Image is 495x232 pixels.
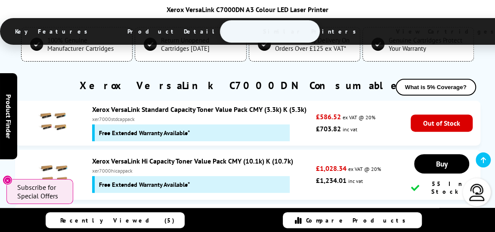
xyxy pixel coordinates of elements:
[60,217,175,224] span: Recently Viewed (5)
[3,175,12,185] button: Close
[396,79,476,96] button: What is 5% Coverage?
[92,105,306,114] a: Xerox VersaLink Standard Capacity Toner Value Pack CMY (3.3k) K (5.3k)
[343,126,357,133] span: inc vat
[283,212,422,228] a: Compare Products
[80,79,416,92] a: Xerox VersaLink C7000DN Consumables
[348,178,363,184] span: inc vat
[250,21,374,42] span: Similar Printers
[92,157,293,165] a: Xerox VersaLink Hi Capacity Toner Value Pack CMY (10.1k) K (10.7k)
[114,21,241,42] span: Product Details
[306,217,410,224] span: Compare Products
[99,180,190,189] span: Free Extended Warranty Available*
[46,212,185,228] a: Recently Viewed (5)
[436,159,447,169] span: Buy
[4,94,13,138] span: Product Finder
[343,114,375,121] span: ex VAT @ 20%
[316,112,341,121] strong: £586.52
[316,176,346,185] strong: £1,234.01
[92,167,312,174] div: xer7000hicappack
[411,114,472,132] span: Out of Stock
[468,184,486,201] img: user-headset-light.svg
[2,21,105,42] span: Key Features
[92,116,312,122] div: xer7000stdcappack
[17,183,65,200] span: Subscribe for Special Offers
[99,129,190,137] span: Free Extended Warranty Available*
[316,164,346,173] strong: £1,028.34
[38,107,68,137] img: Xerox VersaLink Standard Capacity Toner Value Pack CMY (3.3k) K (5.3k)
[411,180,472,195] div: 55 In Stock
[38,159,68,189] img: Xerox VersaLink Hi Capacity Toner Value Pack CMY (10.1k) K (10.7k)
[316,124,341,133] strong: £703.82
[348,166,381,172] span: ex VAT @ 20%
